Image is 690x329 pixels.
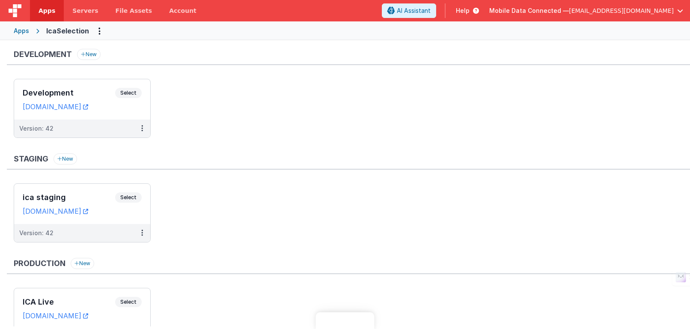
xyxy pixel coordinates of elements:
[71,258,94,269] button: New
[115,192,142,203] span: Select
[77,49,101,60] button: New
[19,124,54,133] div: Version: 42
[23,102,88,111] a: [DOMAIN_NAME]
[115,88,142,98] span: Select
[14,27,29,35] div: Apps
[19,229,54,237] div: Version: 42
[489,6,569,15] span: Mobile Data Connected —
[23,89,115,97] h3: Development
[39,6,55,15] span: Apps
[116,6,152,15] span: File Assets
[14,259,65,268] h3: Production
[14,155,48,163] h3: Staging
[397,6,431,15] span: AI Assistant
[46,26,89,36] div: IcaSelection
[489,6,683,15] button: Mobile Data Connected — [EMAIL_ADDRESS][DOMAIN_NAME]
[382,3,436,18] button: AI Assistant
[23,193,115,202] h3: ica staging
[72,6,98,15] span: Servers
[23,298,115,306] h3: ICA Live
[92,24,106,38] button: Options
[54,153,77,164] button: New
[115,297,142,307] span: Select
[23,207,88,215] a: [DOMAIN_NAME]
[23,311,88,320] a: [DOMAIN_NAME]
[14,50,72,59] h3: Development
[456,6,470,15] span: Help
[569,6,674,15] span: [EMAIL_ADDRESS][DOMAIN_NAME]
